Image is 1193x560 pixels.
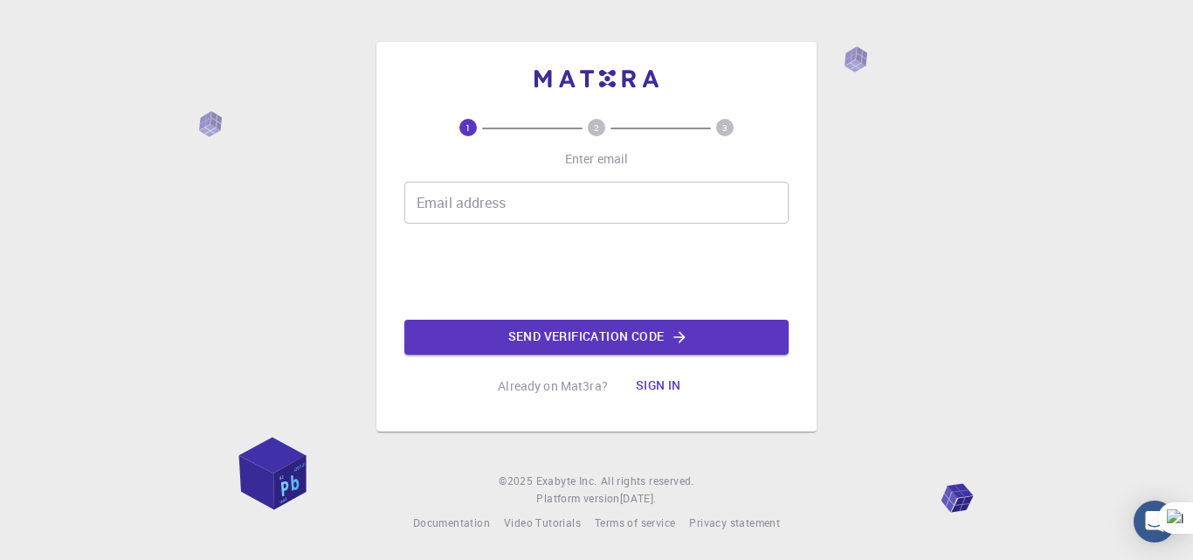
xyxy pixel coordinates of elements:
[622,369,695,404] button: Sign in
[413,515,490,529] span: Documentation
[620,490,657,508] a: [DATE].
[595,515,675,529] span: Terms of service
[404,320,789,355] button: Send verification code
[504,515,581,532] a: Video Tutorials
[465,121,471,134] text: 1
[595,515,675,532] a: Terms of service
[601,473,694,490] span: All rights reserved.
[413,515,490,532] a: Documentation
[536,473,597,490] a: Exabyte Inc.
[1134,501,1176,543] div: Open Intercom Messenger
[565,150,629,168] p: Enter email
[504,515,581,529] span: Video Tutorials
[689,515,780,529] span: Privacy statement
[620,491,657,505] span: [DATE] .
[722,121,728,134] text: 3
[536,474,597,487] span: Exabyte Inc.
[498,377,608,395] p: Already on Mat3ra?
[536,490,619,508] span: Platform version
[689,515,780,532] a: Privacy statement
[499,473,535,490] span: © 2025
[594,121,599,134] text: 2
[464,238,729,306] iframe: reCAPTCHA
